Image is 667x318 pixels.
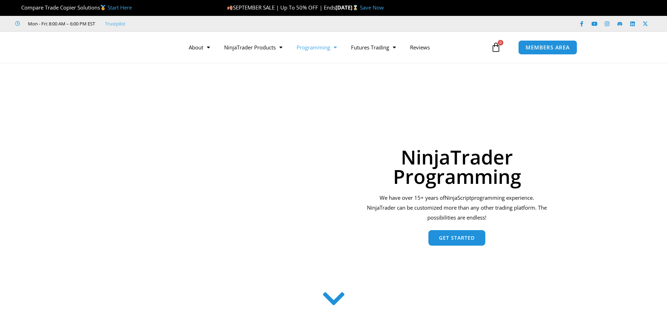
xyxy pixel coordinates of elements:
[480,37,511,58] a: 0
[365,147,549,186] h1: NinjaTrader Programming
[16,5,21,10] img: 🏆
[360,4,384,11] a: Save Now
[107,4,132,11] a: Start Here
[80,35,156,60] img: LogoAI | Affordable Indicators – NinjaTrader
[445,194,471,201] span: NinjaScript
[439,235,475,240] span: Get Started
[217,39,289,55] a: NinjaTrader Products
[428,230,485,246] a: Get Started
[105,19,125,28] a: Trustpilot
[367,194,547,221] span: programming experience. NinjaTrader can be customized more than any other trading platform. The p...
[129,100,333,277] img: programming 1 | Affordable Indicators – NinjaTrader
[289,39,344,55] a: Programming
[403,39,437,55] a: Reviews
[15,4,132,11] span: Compare Trade Copier Solutions
[227,4,335,11] span: SEPTEMBER SALE | Up To 50% OFF | Ends
[498,40,503,46] span: 0
[526,45,570,50] span: MEMBERS AREA
[365,193,549,223] div: We have over 15+ years of
[26,19,95,28] span: Mon - Fri: 8:00 AM – 6:00 PM EST
[344,39,403,55] a: Futures Trading
[335,4,360,11] strong: [DATE]
[182,39,489,55] nav: Menu
[227,5,233,10] img: 🍂
[182,39,217,55] a: About
[518,40,577,55] a: MEMBERS AREA
[353,5,358,10] img: ⌛
[100,5,106,10] img: 🥇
